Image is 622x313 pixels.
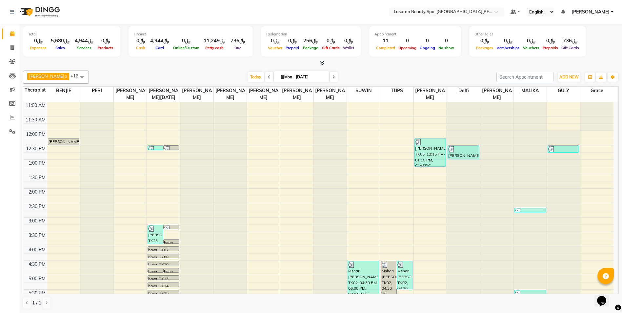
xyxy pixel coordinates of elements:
[495,46,521,50] span: Memberships
[521,46,541,50] span: Vouchers
[418,46,437,50] span: Ongoing
[397,37,418,45] div: 0
[114,87,147,102] span: [PERSON_NAME]
[214,87,247,102] span: [PERSON_NAME]
[171,37,201,45] div: ﷼0
[75,46,93,50] span: Services
[347,87,380,95] span: SUWIN
[447,87,480,95] span: Delfi
[513,87,547,95] span: MALIKA
[180,87,213,102] span: [PERSON_NAME]
[148,247,179,251] div: haya, TK07, 04:00 PM-04:01 PM, Service Test
[148,268,163,272] div: haya, TK11, 04:45 PM-04:46 PM, Service Test
[380,87,413,95] span: TUPS
[474,31,581,37] div: Other sales
[414,87,447,102] span: [PERSON_NAME]
[27,246,47,253] div: 4:00 PM
[284,37,301,45] div: ﷼0
[134,46,147,50] span: Cash
[148,276,179,280] div: haya, TK13, 05:00 PM-05:01 PM, Service Test
[541,46,560,50] span: Prepaids
[72,37,96,45] div: ﷼4,944
[204,46,225,50] span: Petty cash
[23,87,47,94] div: Therapist
[284,46,301,50] span: Prepaid
[27,160,47,167] div: 1:00 PM
[514,290,545,294] div: [PERSON_NAME], TK24, 05:30 PM-05:31 PM, THREADING EYEBROWS | تنظيف الحواجب بالخيط
[558,73,580,82] button: ADD NEW
[266,31,356,37] div: Redemption
[148,254,179,258] div: haya, TK08, 04:15 PM-04:16 PM, Service Test
[301,37,320,45] div: ﷼256
[48,37,72,45] div: ﷼5,680
[397,46,418,50] span: Upcoming
[548,146,579,152] div: [PERSON_NAME], TK04, 12:30 PM-12:46 PM, Highlight FULL HEAD Length 1 | هايلايت لكامل الشعر 1
[228,37,248,45] div: ﷼736
[418,37,437,45] div: 0
[560,37,581,45] div: ﷼736
[27,261,47,268] div: 4:30 PM
[148,37,171,45] div: ﷼4,944
[374,46,397,50] span: Completed
[28,31,115,37] div: Total
[248,72,264,82] span: Today
[474,46,495,50] span: Packages
[148,261,179,265] div: haya, TK10, 04:30 PM-04:31 PM, Service Test
[514,208,545,212] div: [PERSON_NAME], TK22, 02:40 PM-02:41 PM, BLOW DRY SHORT | تجفيف الشعر القصير
[266,46,284,50] span: Voucher
[27,275,47,282] div: 5:00 PM
[521,37,541,45] div: ﷼0
[80,87,113,95] span: PERI
[164,225,179,229] div: [PERSON_NAME], TK23, 03:15 PM-03:16 PM, HAIR COLOR AMONIA FREE TONER SHORT | تونر الشعر خال من ال...
[374,31,456,37] div: Appointment
[474,37,495,45] div: ﷼0
[314,87,347,102] span: [PERSON_NAME]
[164,146,179,150] div: Reem, TK03, 12:30 PM-12:31 PM, HAIR COLOR TONER MEDUIM | تونر للشعر المتوسط
[54,46,67,50] span: Sales
[134,31,248,37] div: Finance
[541,37,560,45] div: ﷼0
[24,116,47,123] div: 11:30 AM
[341,37,356,45] div: ﷼0
[294,72,327,82] input: 2025-09-01
[559,74,579,79] span: ADD NEW
[495,37,521,45] div: ﷼0
[415,138,446,166] div: [PERSON_NAME], TK05, 12:15 PM-01:15 PM, CLASSIC COMBO M&P | كومبو كلاسيك (باديكير+مانكير)
[348,261,379,303] div: Mshari [PERSON_NAME], TK02, 04:30 PM-06:00 PM, SWEEDISH MASSAGE | جلسة لتدليك سويدي
[437,37,456,45] div: 0
[280,87,313,102] span: [PERSON_NAME]
[28,37,48,45] div: ﷼0
[397,261,412,289] div: Mshari [PERSON_NAME], TK02, 04:30 PM-05:30 PM, SWEEDISH MASSAGE | جلسة تدليك سويدي
[547,87,580,95] span: GULY
[266,37,284,45] div: ﷼0
[572,9,610,15] span: [PERSON_NAME]
[164,268,179,272] div: haya, TK12, 04:45 PM-04:46 PM, Service Test
[25,145,47,152] div: 12:30 PM
[247,87,280,102] span: [PERSON_NAME]
[27,232,47,239] div: 3:30 PM
[374,37,397,45] div: 11
[148,283,179,287] div: haya, TK14, 05:15 PM-05:16 PM, Service Test
[437,46,456,50] span: No show
[496,72,554,82] input: Search Appointment
[154,46,166,50] span: Card
[201,37,228,45] div: ﷼11,249
[17,3,62,21] img: logo
[580,87,613,95] span: Grace
[171,46,201,50] span: Online/Custom
[28,46,48,50] span: Expenses
[320,46,341,50] span: Gift Cards
[47,87,80,95] span: BENJIE
[148,225,163,244] div: [PERSON_NAME], TK23, 03:15 PM-03:56 PM, Stem Cell Session for Roots | جلسة الخلاية الجزعيه للجذور...
[164,240,179,243] div: haya, TK06, 03:45 PM-03:46 PM, Service Test
[48,138,79,145] div: [PERSON_NAME], TK01, 12:15 PM-12:30 PM, [GEOGRAPHIC_DATA] | جلسة [PERSON_NAME]
[148,146,163,150] div: Reem, TK03, 12:30 PM-12:31 PM, HAIR COLOR FULL COLOR ROOT | صبغة الشعر بالكامل للشعر الجذور
[301,46,320,50] span: Package
[147,87,180,102] span: [PERSON_NAME][DATE]
[480,87,513,102] span: [PERSON_NAME]
[64,73,67,79] a: x
[381,261,396,303] div: Mshari [PERSON_NAME], TK02, 04:30 PM-06:00 PM, AROMATHERAPY | جلسة تدليك بالزيوت العطريه
[341,46,356,50] span: Wallet
[70,73,83,78] span: +16
[560,46,581,50] span: Gift Cards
